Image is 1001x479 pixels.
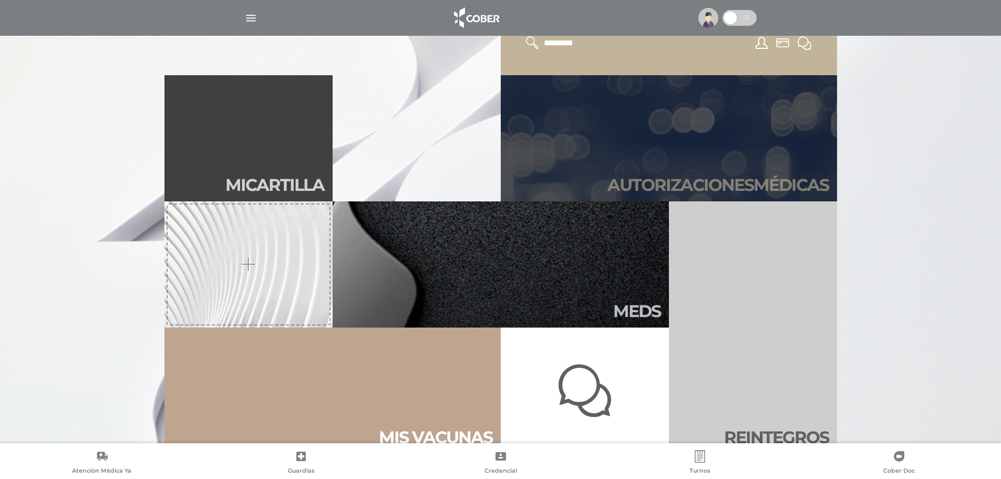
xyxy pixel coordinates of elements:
h2: Meds [613,301,661,321]
a: Reintegros [669,201,837,454]
h2: Mis vacu nas [379,427,492,447]
span: Credencial [484,467,517,476]
a: Meds [333,201,669,328]
span: Guardias [288,467,315,476]
h2: Mi car tilla [225,175,324,195]
a: Guardias [201,450,400,477]
img: profile-placeholder.svg [698,8,718,28]
span: Cober Doc [883,467,915,476]
span: Atención Médica Ya [72,467,131,476]
a: Turnos [600,450,799,477]
a: Cober Doc [800,450,999,477]
a: Autorizacionesmédicas [501,75,837,201]
a: Atención Médica Ya [2,450,201,477]
a: Credencial [401,450,600,477]
img: logo_cober_home-white.png [448,5,503,30]
span: Turnos [689,467,710,476]
img: Cober_menu-lines-white.svg [244,12,257,25]
a: Mis vacunas [164,328,501,454]
h2: Rein te gros [724,427,829,447]
h2: Autori zaciones médicas [607,175,829,195]
a: Micartilla [164,75,333,201]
